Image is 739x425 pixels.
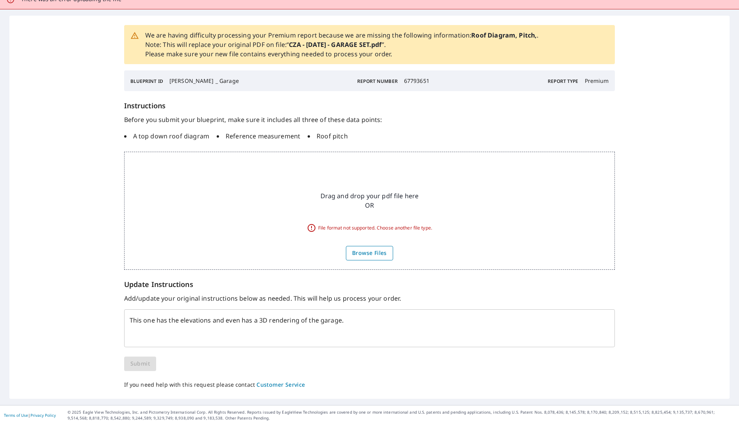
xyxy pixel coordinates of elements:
p: Update Instructions [124,279,615,290]
p: Drag and drop your pdf file here OR [321,191,419,210]
p: Report Type [548,78,578,85]
p: Before you submit your blueprint, make sure it includes all three of these data points: [124,115,615,124]
li: A top down roof diagram [124,131,209,141]
h6: Instructions [124,100,615,111]
p: | [4,413,56,418]
a: Terms of Use [4,412,28,418]
p: Blueprint ID [130,78,163,85]
textarea: This one has the elevations and even has a 3D rendering of the garage. [130,317,610,340]
span: Browse Files [352,248,387,258]
p: File format not supported. Choose another file type. [297,214,442,242]
p: Premium [585,77,609,85]
p: [PERSON_NAME] _ Garage [169,77,239,85]
li: Roof pitch [308,131,348,141]
li: Reference measurement [217,131,300,141]
strong: CZA - [DATE] - GARAGE SET.pdf [289,40,381,49]
p: We are having difficulty processing your Premium report because we are missing the following info... [145,30,539,59]
p: Add/update your original instructions below as needed. This will help us process your order. [124,294,615,303]
label: Browse Files [346,246,393,260]
p: Report Number [357,78,397,85]
p: © 2025 Eagle View Technologies, Inc. and Pictometry International Corp. All Rights Reserved. Repo... [68,409,735,421]
button: Customer Service [256,380,305,390]
strong: Roof Diagram, Pitch, [471,31,537,39]
p: 67793651 [404,77,429,85]
a: Privacy Policy [30,412,56,418]
p: If you need help with this request please contact [124,380,615,390]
